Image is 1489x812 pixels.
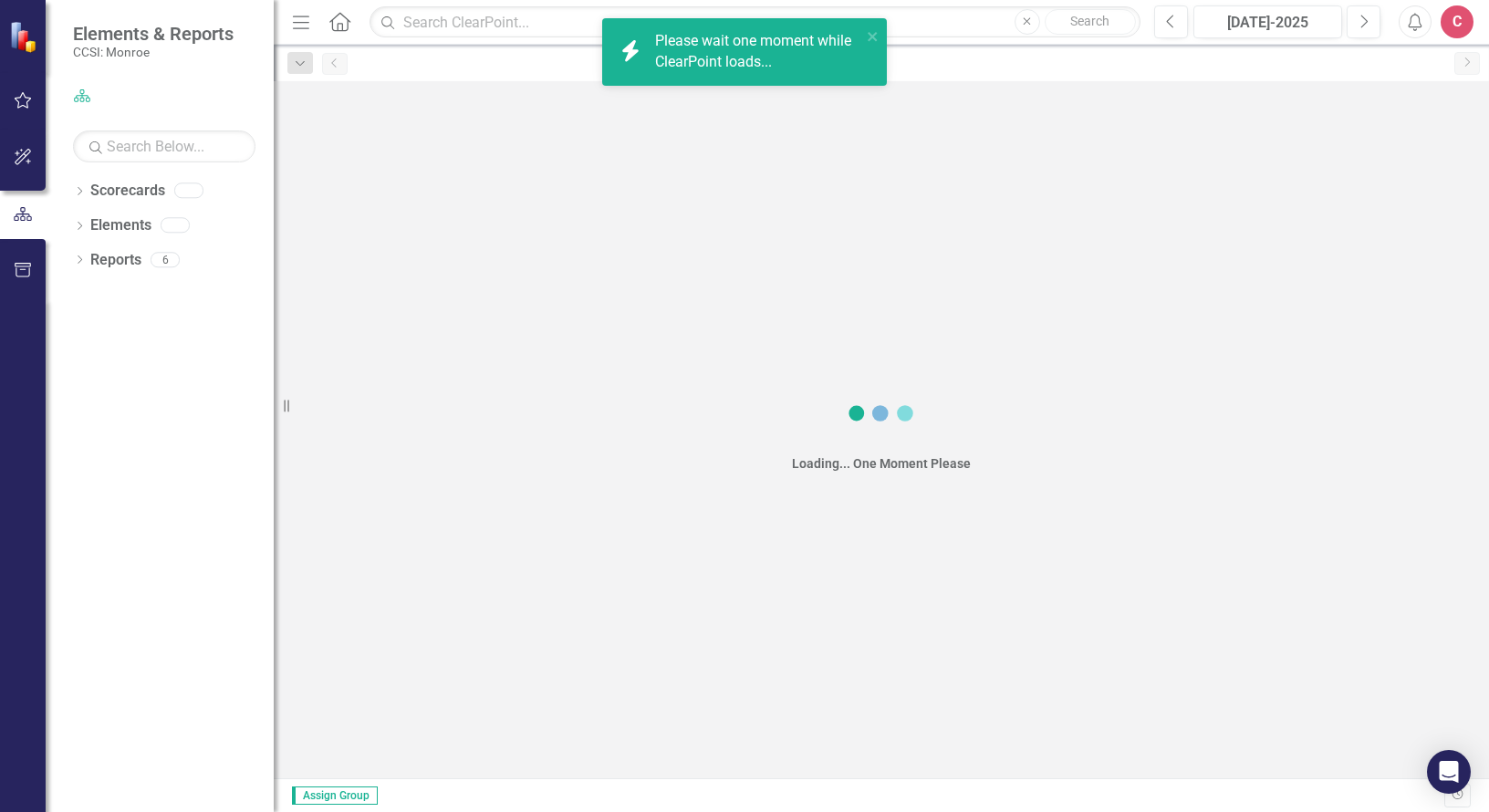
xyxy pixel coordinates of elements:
[1200,12,1336,34] div: [DATE]-2025
[1193,5,1342,38] button: [DATE]-2025
[73,45,234,59] small: CCSI: Monroe
[655,31,861,73] div: Please wait one moment while ClearPoint loads...
[73,130,255,162] input: Search Below...
[867,26,880,47] button: close
[90,181,165,202] a: Scorecards
[9,21,41,53] img: ClearPoint Strategy
[151,252,180,267] div: 6
[792,454,971,473] div: Loading... One Moment Please
[1070,14,1109,28] span: Search
[90,215,151,236] a: Elements
[1441,5,1473,38] button: C
[1045,9,1136,35] button: Search
[90,250,141,271] a: Reports
[370,6,1140,38] input: Search ClearPoint...
[73,23,234,45] span: Elements & Reports
[1427,750,1471,794] div: Open Intercom Messenger
[292,786,378,805] span: Assign Group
